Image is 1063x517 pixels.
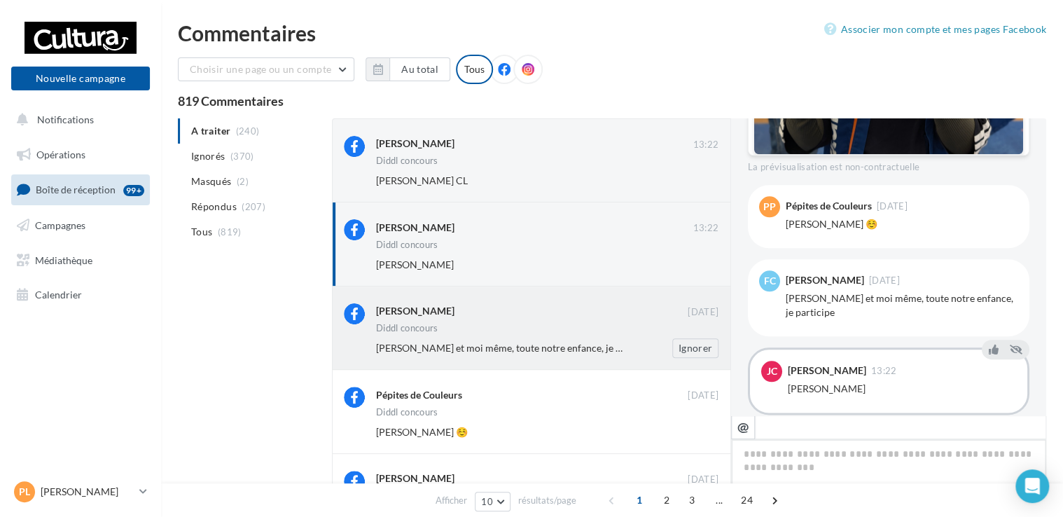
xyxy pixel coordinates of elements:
[376,471,454,485] div: [PERSON_NAME]
[688,306,718,319] span: [DATE]
[737,420,749,433] i: @
[376,240,438,249] div: Diddl concours
[8,211,153,240] a: Campagnes
[869,276,900,285] span: [DATE]
[786,275,864,285] div: [PERSON_NAME]
[655,489,678,511] span: 2
[767,364,777,378] span: JC
[35,289,82,301] span: Calendrier
[786,291,1018,319] div: [PERSON_NAME] et moi même, toute notre enfance, je participe
[481,496,493,507] span: 10
[8,246,153,275] a: Médiathèque
[366,57,450,81] button: Au total
[475,492,510,511] button: 10
[376,324,438,333] div: Diddl concours
[11,67,150,90] button: Nouvelle campagne
[376,156,438,165] div: Diddl concours
[242,201,265,212] span: (207)
[178,22,1046,43] div: Commentaires
[824,21,1046,38] a: Associer mon compte et mes pages Facebook
[376,258,454,270] span: [PERSON_NAME]
[35,254,92,266] span: Médiathèque
[376,408,438,417] div: Diddl concours
[731,415,755,439] button: @
[628,489,651,511] span: 1
[237,176,249,187] span: (2)
[763,200,776,214] span: Pp
[389,57,450,81] button: Au total
[376,426,468,438] span: [PERSON_NAME] ☺️
[178,95,1046,107] div: 819 Commentaires
[36,184,116,195] span: Boîte de réception
[11,478,150,505] a: PL [PERSON_NAME]
[518,494,576,507] span: résultats/page
[376,388,462,402] div: Pépites de Couleurs
[41,485,134,499] p: [PERSON_NAME]
[123,185,144,196] div: 99+
[36,149,85,160] span: Opérations
[748,156,1029,174] div: La prévisualisation est non-contractuelle
[672,338,718,358] button: Ignorer
[37,113,94,125] span: Notifications
[8,105,147,135] button: Notifications
[376,221,454,235] div: [PERSON_NAME]
[35,219,85,231] span: Campagnes
[735,489,758,511] span: 24
[8,174,153,205] a: Boîte de réception99+
[708,489,730,511] span: ...
[191,225,212,239] span: Tous
[19,485,30,499] span: PL
[191,174,231,188] span: Masqués
[376,174,468,186] span: [PERSON_NAME] CL
[456,55,493,84] div: Tous
[688,390,718,402] span: [DATE]
[871,366,897,375] span: 13:22
[764,274,776,288] span: FC
[376,342,655,354] span: [PERSON_NAME] et moi même, toute notre enfance, je participe
[436,494,467,507] span: Afficher
[681,489,703,511] span: 3
[786,201,872,211] div: Pépites de Couleurs
[230,151,254,162] span: (370)
[693,222,718,235] span: 13:22
[191,200,237,214] span: Répondus
[191,149,225,163] span: Ignorés
[786,217,1018,231] div: [PERSON_NAME] ☺️
[218,226,242,237] span: (819)
[693,139,718,151] span: 13:22
[1015,469,1049,503] div: Open Intercom Messenger
[688,474,718,486] span: [DATE]
[877,202,908,211] span: [DATE]
[376,304,454,318] div: [PERSON_NAME]
[788,366,866,375] div: [PERSON_NAME]
[376,137,454,151] div: [PERSON_NAME]
[190,63,331,75] span: Choisir une page ou un compte
[8,280,153,310] a: Calendrier
[788,382,1016,396] div: [PERSON_NAME]
[178,57,354,81] button: Choisir une page ou un compte
[8,140,153,170] a: Opérations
